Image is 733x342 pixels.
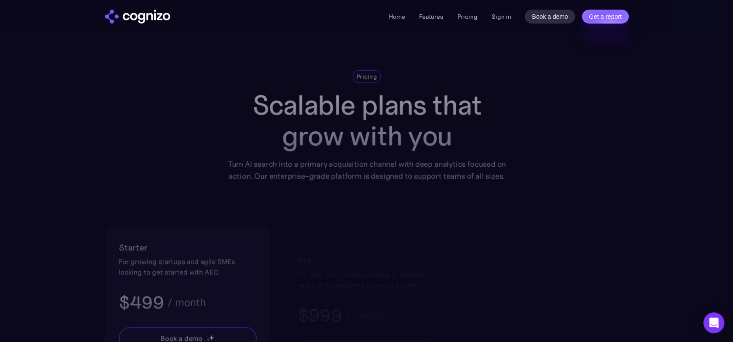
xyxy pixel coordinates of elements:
h3: $499 [119,291,164,314]
div: / month [167,297,205,308]
a: Home [389,13,405,21]
div: Pricing [356,72,377,81]
a: Sign in [491,11,511,22]
a: Features [419,13,443,21]
img: star [206,338,209,341]
h2: Pro [298,253,436,267]
div: Turn AI search into a primary acquisition channel with deep analytics focused on action. Our ente... [221,158,512,182]
h3: $999 [298,304,342,327]
h2: Starter [119,240,257,254]
img: star [206,335,207,337]
div: Open Intercom Messenger [703,312,724,333]
a: Get a report [582,10,629,24]
div: For growing startups and agile SMEs looking to get started with AEO [119,256,257,277]
a: Book a demo [525,10,575,24]
a: home [105,10,170,24]
div: / month [345,310,383,321]
div: For mid-sized brands aiming to maximize reach in AI platforms for rapid growth [298,269,436,290]
img: star [208,335,214,340]
a: Pricing [457,13,477,21]
h1: Scalable plans that grow with you [221,90,512,151]
img: cognizo logo [105,10,170,24]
